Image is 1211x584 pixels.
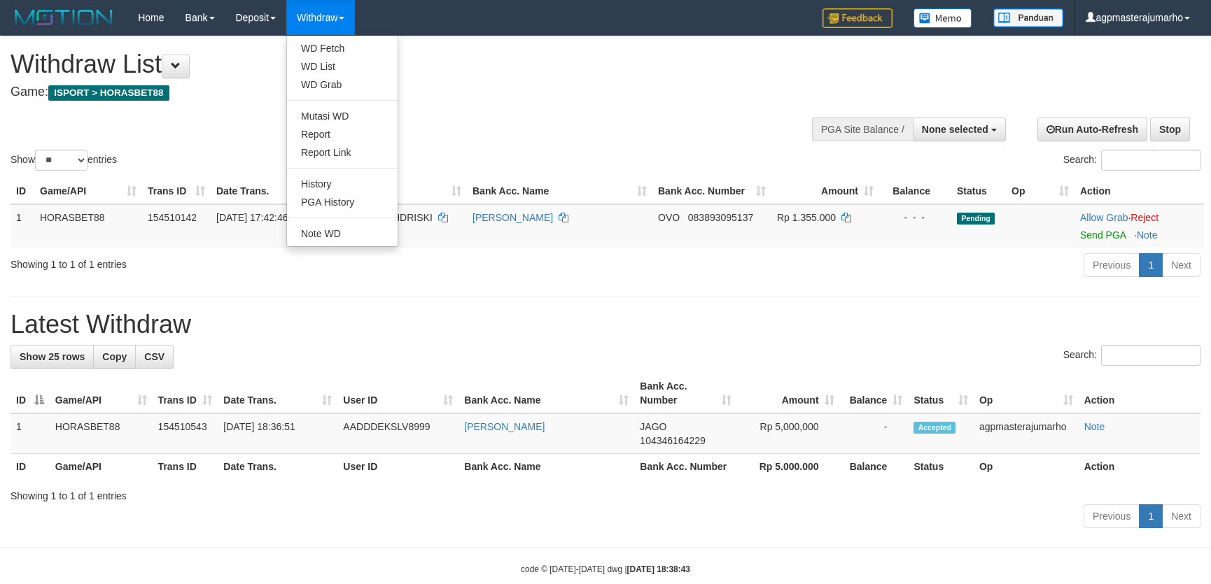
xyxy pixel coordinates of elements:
th: ID [10,454,50,480]
a: Mutasi WD [287,107,398,125]
span: Pending [957,213,995,225]
span: JAGO [640,421,666,432]
div: - - - [885,211,946,225]
th: Op [974,454,1079,480]
label: Search: [1063,150,1200,171]
th: Action [1079,373,1200,413]
input: Search: [1101,345,1200,366]
td: - [840,413,909,454]
th: Rp 5.000.000 [737,454,839,480]
th: Amount: activate to sort column ascending [737,373,839,413]
a: Previous [1084,504,1140,528]
a: Report Link [287,143,398,162]
span: 154510142 [148,212,197,223]
th: Balance [840,454,909,480]
th: Bank Acc. Name [458,454,634,480]
a: 1 [1139,504,1163,528]
th: Balance [879,178,951,204]
th: Game/API: activate to sort column ascending [50,373,153,413]
h4: Game: [10,85,793,99]
th: Date Trans.: activate to sort column descending [211,178,338,204]
th: User ID [337,454,458,480]
a: Reject [1130,212,1158,223]
a: Stop [1150,117,1190,141]
span: OVO [658,212,680,223]
td: 1 [10,413,50,454]
td: · [1074,204,1204,248]
th: Action [1079,454,1200,480]
span: ISPORT > HORASBET88 [48,85,169,101]
th: ID [10,178,34,204]
th: Trans ID: activate to sort column ascending [153,373,218,413]
input: Search: [1101,150,1200,171]
a: Note [1084,421,1105,432]
a: Note WD [287,225,398,243]
a: PGA History [287,193,398,211]
td: 154510543 [153,413,218,454]
img: Button%20Memo.svg [913,8,972,28]
a: Show 25 rows [10,345,94,369]
th: Bank Acc. Number: activate to sort column ascending [652,178,771,204]
img: Feedback.jpg [822,8,892,28]
td: [DATE] 18:36:51 [218,413,337,454]
span: Rp 1.355.000 [777,212,836,223]
th: ID: activate to sort column descending [10,373,50,413]
a: Previous [1084,253,1140,277]
td: 1 [10,204,34,248]
th: Bank Acc. Name: activate to sort column ascending [467,178,652,204]
a: Run Auto-Refresh [1037,117,1147,141]
h1: Latest Withdraw [10,311,1200,339]
th: Balance: activate to sort column ascending [840,373,909,413]
span: Show 25 rows [20,351,85,362]
strong: [DATE] 18:38:43 [627,564,690,574]
a: WD Grab [287,76,398,94]
a: [PERSON_NAME] [464,421,545,432]
a: CSV [135,345,174,369]
select: Showentries [35,150,87,171]
div: PGA Site Balance / [812,117,913,141]
th: Status: activate to sort column ascending [908,373,974,413]
a: Copy [93,345,136,369]
td: agpmasterajumarho [974,413,1079,454]
span: Copy [102,351,127,362]
th: Op: activate to sort column ascending [1006,178,1074,204]
th: Trans ID: activate to sort column ascending [142,178,211,204]
span: None selected [922,124,988,135]
th: Trans ID [153,454,218,480]
th: Op: activate to sort column ascending [974,373,1079,413]
td: HORASBET88 [50,413,153,454]
th: Status [951,178,1006,204]
div: Showing 1 to 1 of 1 entries [10,483,1200,503]
label: Search: [1063,345,1200,366]
a: Report [287,125,398,143]
img: MOTION_logo.png [10,7,117,28]
button: None selected [913,117,1006,141]
th: Bank Acc. Name: activate to sort column ascending [458,373,634,413]
a: WD Fetch [287,39,398,57]
td: Rp 5,000,000 [737,413,839,454]
th: Bank Acc. Number [634,454,737,480]
small: code © [DATE]-[DATE] dwg | [521,564,690,574]
a: History [287,175,398,193]
th: Game/API: activate to sort column ascending [34,178,142,204]
a: 1 [1139,253,1163,277]
span: Copy 083893095137 to clipboard [688,212,753,223]
a: Next [1162,253,1200,277]
th: User ID: activate to sort column ascending [338,178,467,204]
div: Showing 1 to 1 of 1 entries [10,252,494,271]
span: [DATE] 17:42:46 [216,212,288,223]
td: HORASBET88 [34,204,142,248]
a: Send PGA [1080,229,1126,241]
td: AADDDEKSLV8999 [337,413,458,454]
label: Show entries [10,150,117,171]
th: Bank Acc. Number: activate to sort column ascending [634,373,737,413]
span: Copy 104346164229 to clipboard [640,435,705,446]
a: Note [1137,229,1158,241]
th: Date Trans.: activate to sort column ascending [218,373,337,413]
h1: Withdraw List [10,50,793,78]
span: Accepted [913,422,955,434]
a: WD List [287,57,398,76]
img: panduan.png [993,8,1063,27]
th: Game/API [50,454,153,480]
th: Date Trans. [218,454,337,480]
